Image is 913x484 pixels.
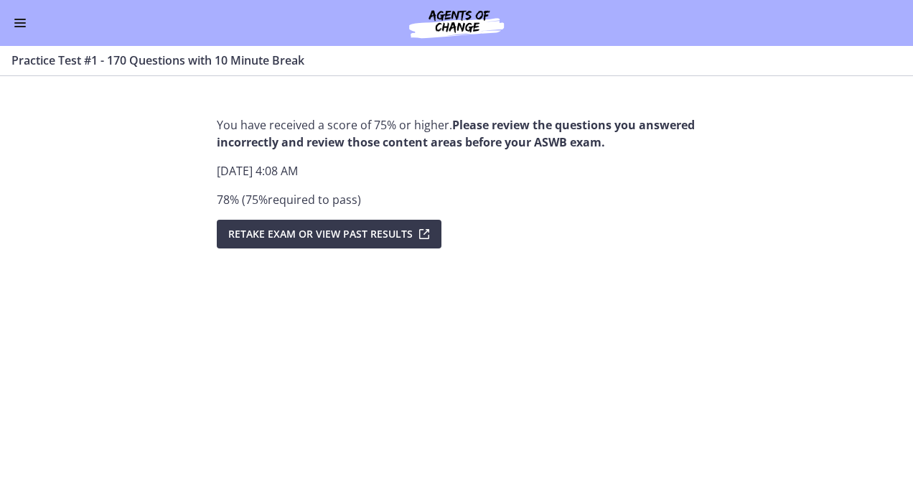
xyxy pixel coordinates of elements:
[228,225,413,243] span: Retake Exam OR View Past Results
[11,52,884,69] h3: Practice Test #1 - 170 Questions with 10 Minute Break
[217,192,361,208] span: 78 % ( 75 % required to pass )
[217,117,695,150] strong: Please review the questions you answered incorrectly and review those content areas before your A...
[370,6,543,40] img: Agents of Change
[11,14,29,32] button: Enable menu
[217,116,696,151] p: You have received a score of 75% or higher.
[217,163,298,179] span: [DATE] 4:08 AM
[217,220,441,248] button: Retake Exam OR View Past Results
